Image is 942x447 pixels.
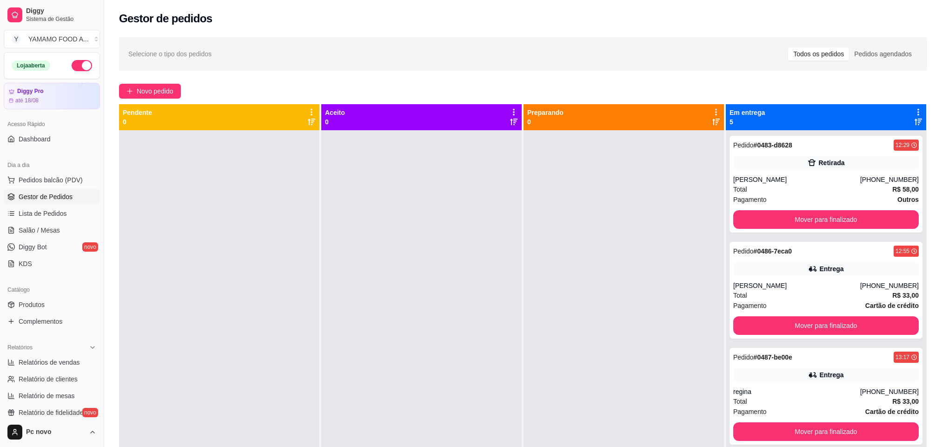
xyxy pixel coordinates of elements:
div: YAMAMO FOOD A ... [28,34,89,44]
div: Dia a dia [4,158,100,173]
span: Salão / Mesas [19,226,60,235]
span: Produtos [19,300,45,309]
strong: # 0486-7eca0 [754,247,792,255]
div: Todos os pedidos [788,47,849,60]
span: Pc novo [26,428,85,436]
div: 12:29 [896,141,909,149]
div: Pedidos agendados [849,47,917,60]
strong: Cartão de crédito [865,408,919,415]
div: Entrega [819,370,843,380]
span: Novo pedido [137,86,173,96]
span: Total [733,290,747,300]
span: Pedido [733,141,754,149]
div: Entrega [819,264,843,274]
p: Pendente [123,108,152,117]
a: Relatório de clientes [4,372,100,387]
span: Complementos [19,317,62,326]
div: [PERSON_NAME] [733,175,860,184]
div: regina [733,387,860,396]
div: Catálogo [4,282,100,297]
p: Preparando [527,108,564,117]
div: Acesso Rápido [4,117,100,132]
span: Lista de Pedidos [19,209,67,218]
span: Relatórios de vendas [19,358,80,367]
p: 0 [527,117,564,127]
button: Select a team [4,30,100,48]
strong: R$ 33,00 [892,292,919,299]
a: Salão / Mesas [4,223,100,238]
span: KDS [19,259,32,268]
strong: # 0483-d8628 [754,141,792,149]
p: 0 [123,117,152,127]
div: [PERSON_NAME] [733,281,860,290]
a: Relatório de mesas [4,388,100,403]
span: Diggy [26,7,96,15]
strong: R$ 33,00 [892,398,919,405]
a: Produtos [4,297,100,312]
div: Retirada [818,158,844,167]
p: 5 [730,117,765,127]
div: Loja aberta [12,60,50,71]
span: Total [733,396,747,407]
span: Dashboard [19,134,51,144]
article: até 18/08 [15,97,39,104]
article: Diggy Pro [17,88,44,95]
span: Selecione o tipo dos pedidos [128,49,212,59]
a: DiggySistema de Gestão [4,4,100,26]
strong: # 0487-be00e [754,354,792,361]
button: Pc novo [4,421,100,443]
strong: Cartão de crédito [865,302,919,309]
span: Sistema de Gestão [26,15,96,23]
a: Dashboard [4,132,100,147]
div: 12:55 [896,247,909,255]
a: Diggy Botnovo [4,240,100,254]
button: Mover para finalizado [733,210,919,229]
strong: R$ 58,00 [892,186,919,193]
span: Relatório de mesas [19,391,75,400]
a: Diggy Proaté 18/08 [4,83,100,109]
a: Relatórios de vendas [4,355,100,370]
span: Total [733,184,747,194]
div: [PHONE_NUMBER] [860,281,919,290]
div: [PHONE_NUMBER] [860,387,919,396]
a: Lista de Pedidos [4,206,100,221]
span: Pedido [733,354,754,361]
span: Diggy Bot [19,242,47,252]
span: Pagamento [733,194,767,205]
p: 0 [325,117,345,127]
button: Novo pedido [119,84,181,99]
div: 13:17 [896,354,909,361]
a: Gestor de Pedidos [4,189,100,204]
span: Relatórios [7,344,33,351]
button: Mover para finalizado [733,316,919,335]
h2: Gestor de pedidos [119,11,212,26]
a: Complementos [4,314,100,329]
button: Pedidos balcão (PDV) [4,173,100,187]
p: Aceito [325,108,345,117]
a: KDS [4,256,100,271]
button: Mover para finalizado [733,422,919,441]
span: Pagamento [733,300,767,311]
span: Y [12,34,21,44]
span: Pedido [733,247,754,255]
strong: Outros [897,196,919,203]
a: Relatório de fidelidadenovo [4,405,100,420]
span: Pagamento [733,407,767,417]
button: Alterar Status [72,60,92,71]
span: Relatório de clientes [19,374,78,384]
span: Gestor de Pedidos [19,192,73,201]
span: Relatório de fidelidade [19,408,83,417]
div: [PHONE_NUMBER] [860,175,919,184]
span: plus [126,88,133,94]
span: Pedidos balcão (PDV) [19,175,83,185]
p: Em entrega [730,108,765,117]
